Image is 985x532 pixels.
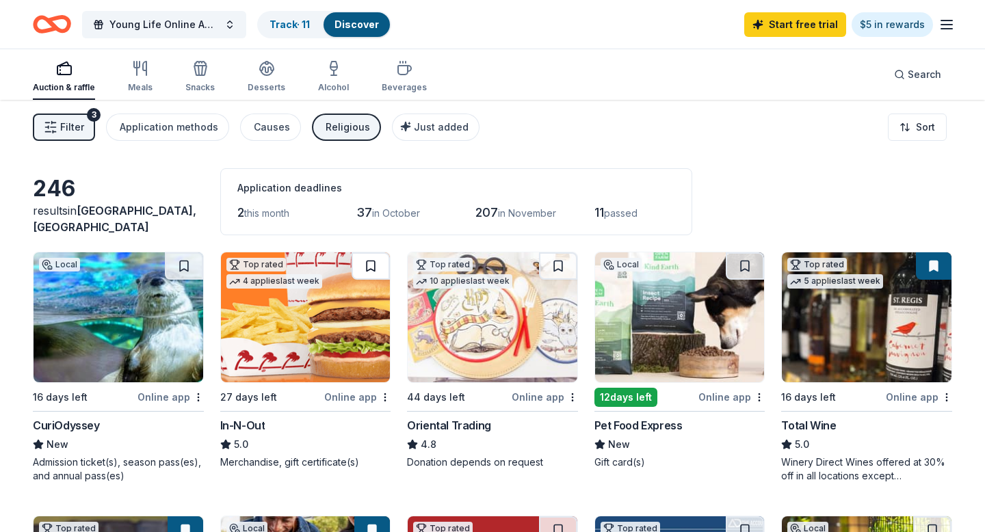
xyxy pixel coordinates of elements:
[33,252,204,483] a: Image for CuriOdysseyLocal16 days leftOnline appCuriOdysseyNewAdmission ticket(s), season pass(es...
[787,274,883,289] div: 5 applies last week
[226,258,286,271] div: Top rated
[382,82,427,93] div: Beverages
[883,61,952,88] button: Search
[421,436,436,453] span: 4.8
[33,204,196,234] span: in
[356,205,372,220] span: 37
[407,455,578,469] div: Donation depends on request
[128,82,153,93] div: Meals
[221,252,391,382] img: Image for In-N-Out
[270,18,310,30] a: Track· 11
[226,274,322,289] div: 4 applies last week
[787,258,847,271] div: Top rated
[185,82,215,93] div: Snacks
[326,119,370,135] div: Religious
[185,55,215,100] button: Snacks
[372,207,420,219] span: in October
[257,11,391,38] button: Track· 11Discover
[408,252,577,382] img: Image for Oriental Trading
[137,388,204,405] div: Online app
[220,389,277,405] div: 27 days left
[594,455,765,469] div: Gift card(s)
[234,436,248,453] span: 5.0
[47,436,68,453] span: New
[324,388,391,405] div: Online app
[852,12,933,37] a: $5 in rewards
[128,55,153,100] button: Meals
[318,55,349,100] button: Alcohol
[33,8,71,40] a: Home
[781,389,836,405] div: 16 days left
[413,274,512,289] div: 10 applies last week
[744,12,846,37] a: Start free trial
[698,388,765,405] div: Online app
[237,180,675,196] div: Application deadlines
[33,389,88,405] div: 16 days left
[33,202,204,235] div: results
[594,205,604,220] span: 11
[594,252,765,469] a: Image for Pet Food ExpressLocal12days leftOnline appPet Food ExpressNewGift card(s)
[82,11,246,38] button: Young Life Online Auction Fundraiser
[595,252,765,382] img: Image for Pet Food Express
[244,207,289,219] span: this month
[782,252,951,382] img: Image for Total Wine
[608,436,630,453] span: New
[407,417,491,434] div: Oriental Trading
[33,204,196,234] span: [GEOGRAPHIC_DATA], [GEOGRAPHIC_DATA]
[475,205,498,220] span: 207
[407,252,578,469] a: Image for Oriental TradingTop rated10 applieslast week44 days leftOnline appOriental Trading4.8Do...
[39,258,80,271] div: Local
[908,66,941,83] span: Search
[498,207,556,219] span: in November
[888,114,947,141] button: Sort
[414,121,469,133] span: Just added
[795,436,809,453] span: 5.0
[604,207,638,219] span: passed
[220,252,391,469] a: Image for In-N-OutTop rated4 applieslast week27 days leftOnline appIn-N-Out5.0Merchandise, gift c...
[781,417,836,434] div: Total Wine
[312,114,381,141] button: Religious
[407,389,465,405] div: 44 days left
[594,388,657,407] div: 12 days left
[240,114,301,141] button: Causes
[601,258,642,271] div: Local
[33,55,95,100] button: Auction & raffle
[33,455,204,483] div: Admission ticket(s), season pass(es), and annual pass(es)
[237,205,244,220] span: 2
[248,55,285,100] button: Desserts
[33,417,100,434] div: CuriOdyssey
[60,119,84,135] span: Filter
[318,82,349,93] div: Alcohol
[382,55,427,100] button: Beverages
[334,18,379,30] a: Discover
[220,455,391,469] div: Merchandise, gift certificate(s)
[886,388,952,405] div: Online app
[120,119,218,135] div: Application methods
[916,119,935,135] span: Sort
[87,108,101,122] div: 3
[106,114,229,141] button: Application methods
[413,258,473,271] div: Top rated
[33,114,95,141] button: Filter3
[248,82,285,93] div: Desserts
[220,417,265,434] div: In-N-Out
[33,82,95,93] div: Auction & raffle
[254,119,290,135] div: Causes
[33,175,204,202] div: 246
[781,455,952,483] div: Winery Direct Wines offered at 30% off in all locations except [GEOGRAPHIC_DATA], [GEOGRAPHIC_DAT...
[512,388,578,405] div: Online app
[34,252,203,382] img: Image for CuriOdyssey
[594,417,683,434] div: Pet Food Express
[392,114,480,141] button: Just added
[781,252,952,483] a: Image for Total WineTop rated5 applieslast week16 days leftOnline appTotal Wine5.0Winery Direct W...
[109,16,219,33] span: Young Life Online Auction Fundraiser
